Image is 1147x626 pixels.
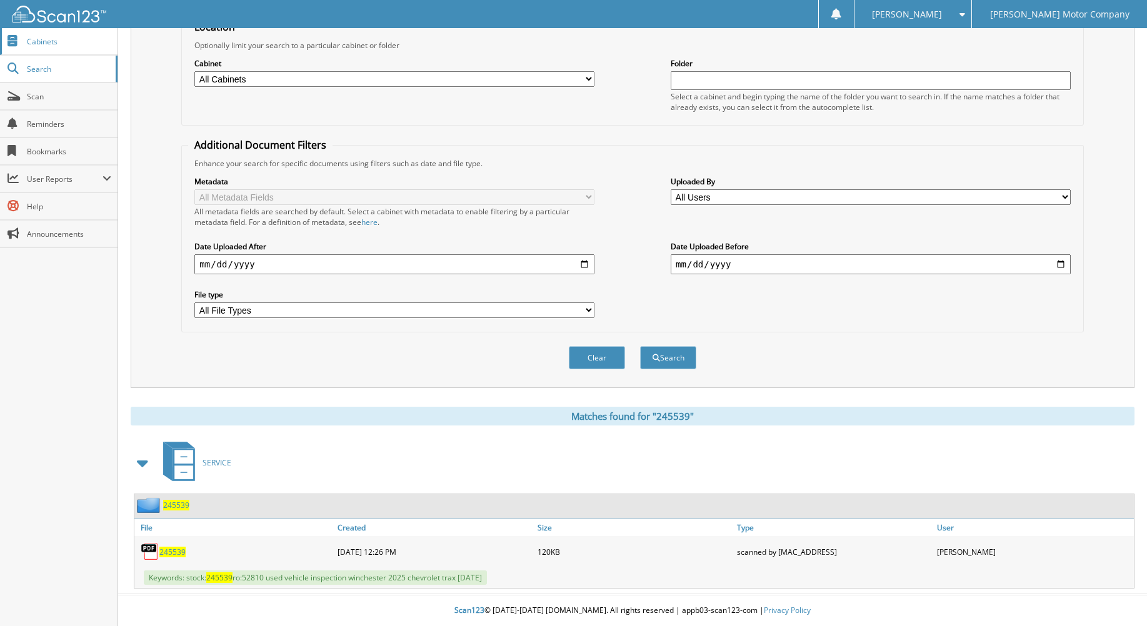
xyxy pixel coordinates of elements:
[990,11,1129,18] span: [PERSON_NAME] Motor Company
[159,547,186,557] a: 245539
[671,176,1071,187] label: Uploaded By
[872,11,942,18] span: [PERSON_NAME]
[137,497,163,513] img: folder2.png
[640,346,696,369] button: Search
[361,217,378,227] a: here
[334,519,534,536] a: Created
[934,519,1134,536] a: User
[163,500,189,510] a: 245539
[764,605,811,615] a: Privacy Policy
[671,91,1071,112] div: Select a cabinet and begin typing the name of the folder you want to search in. If the name match...
[27,36,111,47] span: Cabinets
[188,40,1076,51] div: Optionally limit your search to a particular cabinet or folder
[27,229,111,239] span: Announcements
[534,519,734,536] a: Size
[131,407,1134,425] div: Matches found for "245539"
[194,241,594,252] label: Date Uploaded After
[27,174,103,184] span: User Reports
[454,605,484,615] span: Scan123
[27,91,111,102] span: Scan
[734,539,934,564] div: scanned by [MAC_ADDRESS]
[188,158,1076,169] div: Enhance your search for specific documents using filters such as date and file type.
[671,241,1071,252] label: Date Uploaded Before
[13,6,106,22] img: scan123-logo-white.svg
[671,58,1071,69] label: Folder
[194,58,594,69] label: Cabinet
[27,64,109,74] span: Search
[188,138,333,152] legend: Additional Document Filters
[27,201,111,212] span: Help
[334,539,534,564] div: [DATE] 12:26 PM
[194,206,594,227] div: All metadata fields are searched by default. Select a cabinet with metadata to enable filtering b...
[671,254,1071,274] input: end
[194,254,594,274] input: start
[734,519,934,536] a: Type
[27,146,111,157] span: Bookmarks
[27,119,111,129] span: Reminders
[934,539,1134,564] div: [PERSON_NAME]
[534,539,734,564] div: 120KB
[569,346,625,369] button: Clear
[156,438,231,487] a: SERVICE
[203,457,231,468] span: SERVICE
[118,595,1147,626] div: © [DATE]-[DATE] [DOMAIN_NAME]. All rights reserved | appb03-scan123-com |
[194,176,594,187] label: Metadata
[141,542,159,561] img: PDF.png
[194,289,594,300] label: File type
[206,572,233,583] span: 245539
[144,570,487,585] span: Keywords: stock: ro:52810 used vehicle inspection winchester 2025 chevrolet trax [DATE]
[134,519,334,536] a: File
